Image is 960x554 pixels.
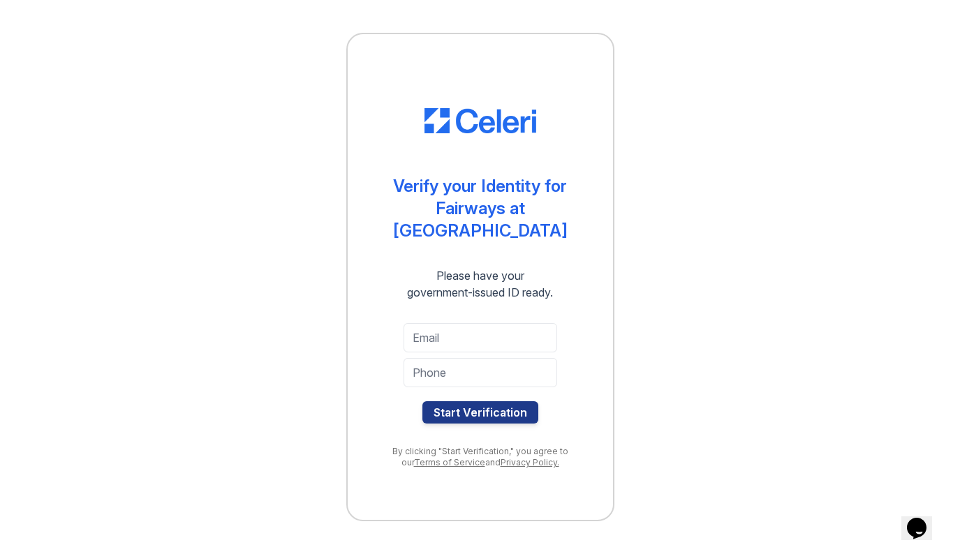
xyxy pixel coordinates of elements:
a: Privacy Policy. [501,457,559,467]
input: Phone [404,358,557,387]
a: Terms of Service [414,457,485,467]
div: Please have your government-issued ID ready. [382,267,578,301]
button: Start Verification [422,401,538,424]
img: CE_Logo_Blue-a8612792a0a2168367f1c8372b55b34899dd931a85d93a1a3d3e32e68fde9ad4.png [424,108,536,133]
input: Email [404,323,557,352]
iframe: chat widget [901,498,946,540]
div: Verify your Identity for Fairways at [GEOGRAPHIC_DATA] [376,175,585,242]
div: By clicking "Start Verification," you agree to our and [376,446,585,468]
